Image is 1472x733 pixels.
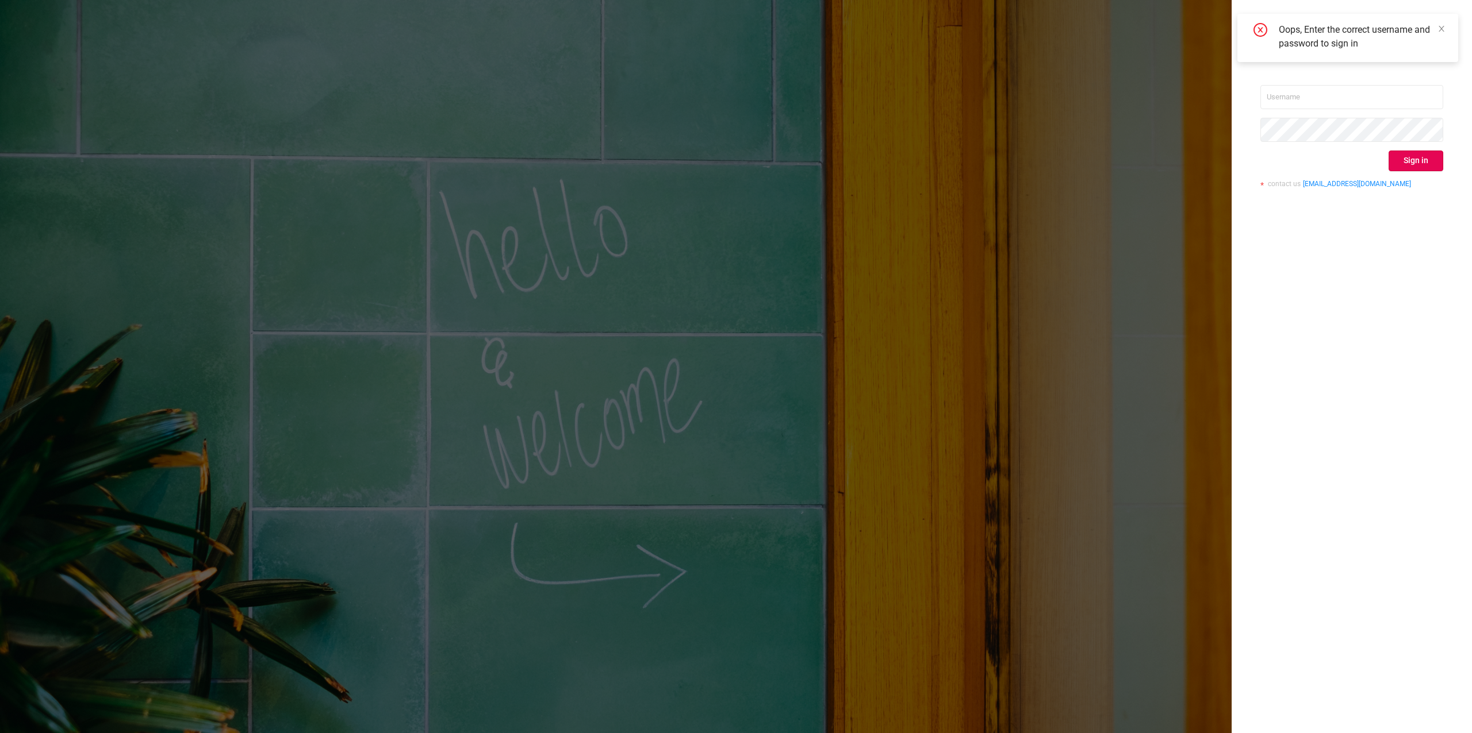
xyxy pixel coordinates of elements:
[1253,23,1267,39] i: icon: close-circle-o
[1303,180,1411,188] a: [EMAIL_ADDRESS][DOMAIN_NAME]
[1260,85,1443,109] input: Username
[1268,180,1301,188] span: contact us
[1389,151,1443,171] button: Sign in
[1437,25,1446,33] i: icon: close
[1279,23,1444,51] div: Oops, Enter the correct username and password to sign in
